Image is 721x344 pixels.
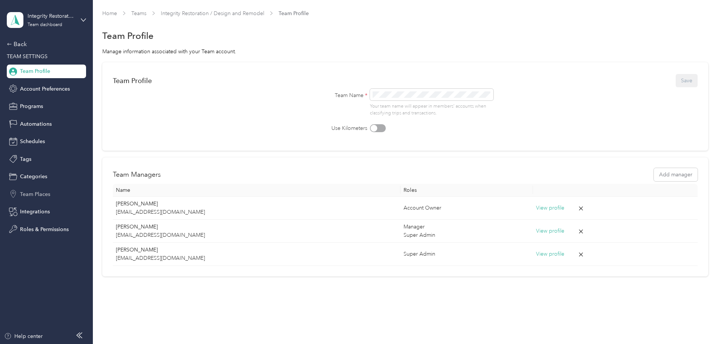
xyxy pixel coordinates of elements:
[20,208,50,216] span: Integrations
[679,302,721,344] iframe: Everlance-gr Chat Button Frame
[116,223,397,231] p: [PERSON_NAME]
[536,204,564,212] button: View profile
[116,208,397,216] p: [EMAIL_ADDRESS][DOMAIN_NAME]
[404,204,530,212] div: Account Owner
[161,10,264,17] a: Integrity Restoration / Design and Remodel
[404,250,530,258] div: Super Admin
[404,231,530,239] div: Super Admin
[102,48,708,56] div: Manage information associated with your Team account.
[116,246,397,254] p: [PERSON_NAME]
[279,9,309,17] span: Team Profile
[7,40,82,49] div: Back
[20,173,47,180] span: Categories
[4,332,43,340] button: Help center
[20,67,50,75] span: Team Profile
[299,91,367,99] label: Team Name
[113,77,152,85] div: Team Profile
[536,227,564,235] button: View profile
[20,190,50,198] span: Team Places
[28,12,75,20] div: Integrity Restoration / Design and Remodel
[401,184,533,197] th: Roles
[654,168,698,181] button: Add manager
[102,10,117,17] a: Home
[116,200,397,208] p: [PERSON_NAME]
[102,32,154,40] h1: Team Profile
[299,124,367,132] label: Use Kilometers
[20,102,43,110] span: Programs
[20,155,31,163] span: Tags
[113,184,401,197] th: Name
[116,231,397,239] p: [EMAIL_ADDRESS][DOMAIN_NAME]
[131,10,146,17] a: Teams
[113,170,161,180] h2: Team Managers
[404,223,530,231] div: Manager
[20,85,70,93] span: Account Preferences
[116,254,397,262] p: [EMAIL_ADDRESS][DOMAIN_NAME]
[20,137,45,145] span: Schedules
[28,23,62,27] div: Team dashboard
[20,120,52,128] span: Automations
[536,250,564,258] button: View profile
[370,103,493,116] p: Your team name will appear in members’ accounts when classifying trips and transactions.
[20,225,69,233] span: Roles & Permissions
[7,53,48,60] span: TEAM SETTINGS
